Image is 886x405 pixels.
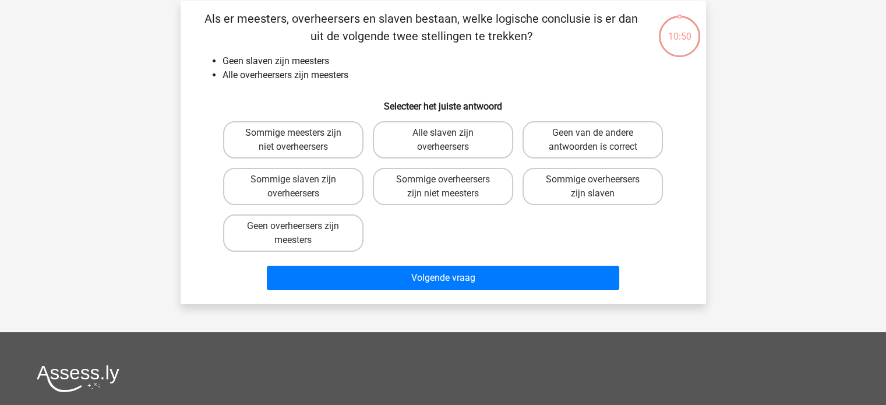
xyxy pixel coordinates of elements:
[223,121,363,159] label: Sommige meesters zijn niet overheersers
[199,91,687,112] h6: Selecteer het juiste antwoord
[199,10,644,45] p: Als er meesters, overheersers en slaven bestaan, welke logische conclusie is er dan uit de volgen...
[267,266,619,290] button: Volgende vraag
[523,121,663,159] label: Geen van de andere antwoorden is correct
[523,168,663,205] label: Sommige overheersers zijn slaven
[223,168,363,205] label: Sommige slaven zijn overheersers
[223,214,363,252] label: Geen overheersers zijn meesters
[658,15,701,44] div: 10:50
[37,365,119,392] img: Assessly logo
[373,121,513,159] label: Alle slaven zijn overheersers
[223,54,687,68] li: Geen slaven zijn meesters
[223,68,687,82] li: Alle overheersers zijn meesters
[373,168,513,205] label: Sommige overheersers zijn niet meesters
